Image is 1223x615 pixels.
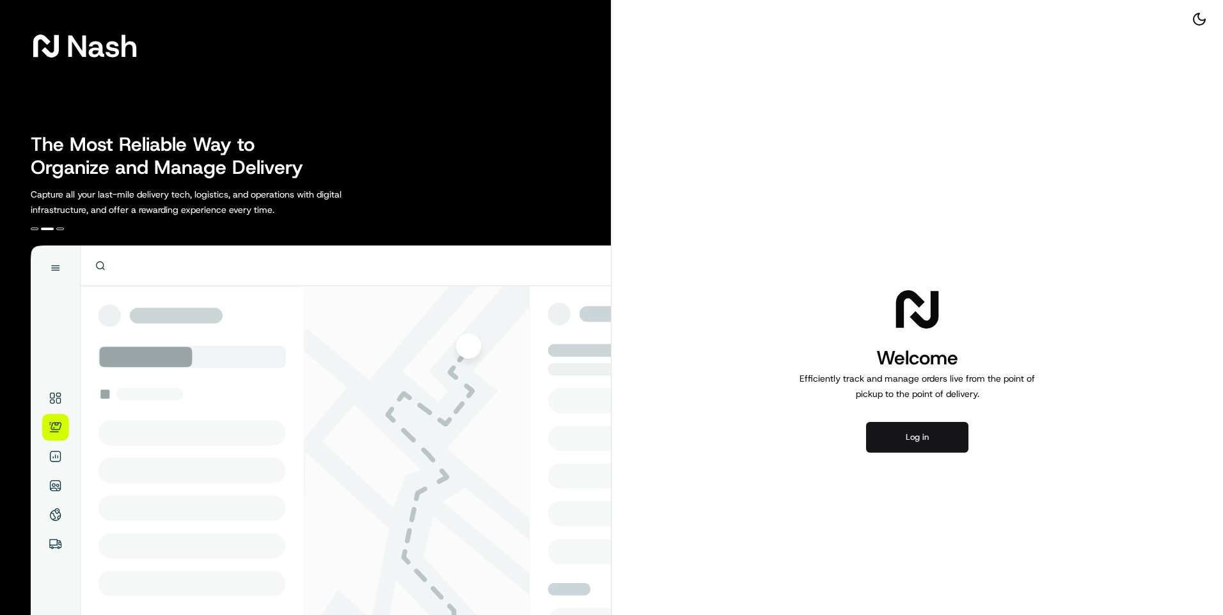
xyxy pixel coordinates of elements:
p: Capture all your last-mile delivery tech, logistics, and operations with digital infrastructure, ... [31,187,399,217]
h1: Welcome [794,345,1040,371]
p: Efficiently track and manage orders live from the point of pickup to the point of delivery. [794,371,1040,401]
h2: The Most Reliable Way to Organize and Manage Delivery [31,133,317,179]
button: Log in [866,422,968,453]
span: Nash [67,33,138,59]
